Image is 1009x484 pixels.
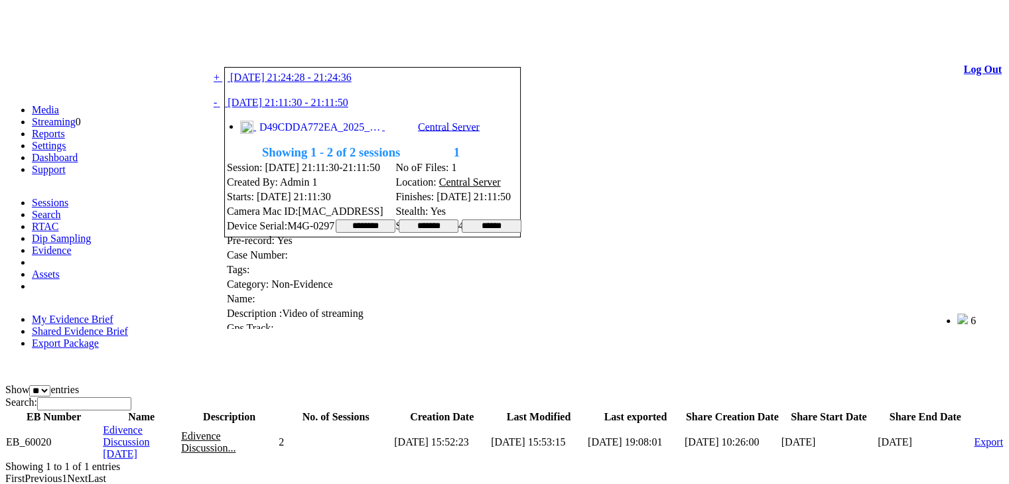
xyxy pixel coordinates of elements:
[393,410,490,424] th: Creation Date: activate to sort column ascending
[964,64,1002,75] a: Log Out
[684,410,781,424] th: Share Creation Date
[180,410,278,424] th: Description: activate to sort column ascending
[32,197,68,208] a: Sessions
[32,245,72,256] a: Evidence
[278,424,393,461] td: 2
[877,424,973,461] td: [DATE]
[32,233,91,244] a: Dip Sampling
[76,116,81,127] span: 0
[88,473,106,484] a: Last
[25,473,62,484] a: Previous
[5,461,1004,473] div: Showing 1 to 1 of 1 entries
[587,424,684,461] td: [DATE] 19:08:01
[32,104,59,115] a: Media
[5,396,131,408] label: Search:
[490,410,587,424] th: Last Modified: activate to sort column ascending
[32,164,66,175] a: Support
[29,385,50,396] select: Showentries
[781,424,877,461] td: [DATE]
[5,473,25,484] a: First
[971,315,976,326] span: 6
[490,424,587,461] td: [DATE] 15:53:15
[5,384,79,395] label: Show entries
[62,473,67,484] a: 1
[5,424,102,461] td: EB_60020
[278,410,393,424] th: No. of Sessions: activate to sort column ascending
[32,314,113,325] a: My Evidence Brief
[32,221,58,232] a: RTAC
[103,424,149,459] a: Edivence Discussion [DATE]
[67,473,88,484] a: Next
[102,410,180,424] th: Name: activate to sort column ascending
[32,269,60,280] a: Assets
[32,337,99,349] a: Export Package
[974,436,1003,448] a: Export
[32,116,76,127] a: Streaming
[32,140,66,151] a: Settings
[32,326,128,337] a: Shared Evidence Brief
[32,209,61,220] a: Search
[37,397,131,410] input: Search:
[877,410,973,424] th: Share End Date: activate to sort column ascending
[181,430,235,454] span: Edivence Discussion...
[32,128,65,139] a: Reports
[781,410,877,424] th: Share Start Date
[587,410,684,424] th: Last exported: activate to sort column ascending
[957,314,968,324] img: bell25.png
[778,314,931,324] span: Welcome, Nav Alchi design (Administrator)
[973,410,1004,424] th: : activate to sort column ascending
[32,152,78,163] a: Dashboard
[5,410,102,424] th: EB Number: activate to sort column descending
[684,424,781,461] td: [DATE] 10:26:00
[393,424,490,461] td: [DATE] 15:52:23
